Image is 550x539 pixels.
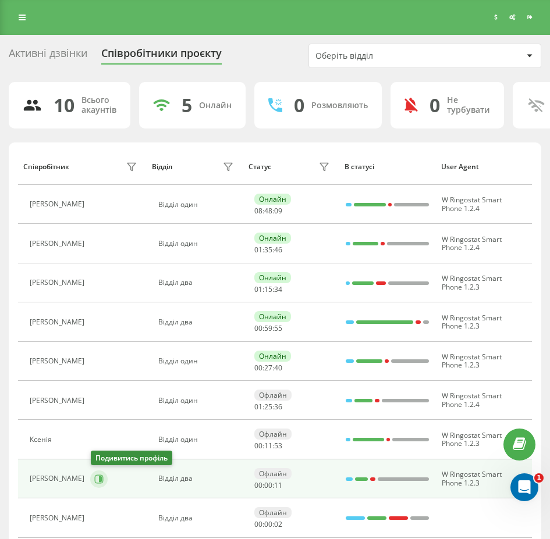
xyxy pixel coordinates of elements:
span: 53 [274,441,282,451]
div: Співробітники проєкту [101,47,222,65]
span: 01 [254,245,262,255]
span: 00 [254,519,262,529]
div: Онлайн [254,194,291,205]
div: [PERSON_NAME] [30,279,87,287]
span: 1 [534,473,544,483]
div: 0 [430,94,440,116]
div: : : [254,481,282,490]
div: Онлайн [254,351,291,362]
div: [PERSON_NAME] [30,200,87,208]
span: 00 [254,441,262,451]
div: Офлайн [254,390,292,401]
div: [PERSON_NAME] [30,474,87,483]
div: User Agent [441,163,527,171]
div: Розмовляють [311,101,368,110]
div: [PERSON_NAME] [30,514,87,522]
div: 10 [54,94,74,116]
div: Офлайн [254,468,292,479]
div: [PERSON_NAME] [30,240,87,248]
div: : : [254,520,282,529]
div: [PERSON_NAME] [30,357,87,365]
div: Ксенія [30,436,55,444]
div: Відділ один [158,397,237,405]
div: Всього акаунтів [81,95,116,115]
div: : : [254,324,282,333]
span: 00 [254,363,262,373]
span: W Ringostat Smart Phone 1.2.3 [442,273,502,291]
iframe: Intercom live chat [510,473,538,501]
span: W Ringostat Smart Phone 1.2.4 [442,391,502,409]
div: : : [254,403,282,411]
div: Відділ два [158,279,237,287]
span: W Ringostat Smart Phone 1.2.4 [442,195,502,213]
div: Не турбувати [447,95,490,115]
div: Офлайн [254,507,292,518]
span: 00 [254,323,262,333]
span: W Ringostat Smart Phone 1.2.3 [442,469,502,487]
span: 08 [254,206,262,216]
div: [PERSON_NAME] [30,318,87,326]
div: Відділ один [158,240,237,248]
span: 11 [264,441,272,451]
div: Співробітник [23,163,69,171]
span: 01 [254,402,262,412]
div: [PERSON_NAME] [30,397,87,405]
span: 00 [254,480,262,490]
div: : : [254,207,282,215]
span: 27 [264,363,272,373]
div: Відділ два [158,514,237,522]
div: 5 [182,94,192,116]
div: Статус [249,163,271,171]
div: 0 [294,94,304,116]
div: Онлайн [254,233,291,244]
div: Відділ один [158,201,237,209]
span: 35 [264,245,272,255]
span: 09 [274,206,282,216]
div: Онлайн [254,311,291,322]
div: Відділ один [158,357,237,365]
span: 59 [264,323,272,333]
span: 46 [274,245,282,255]
div: Онлайн [254,272,291,283]
div: В статусі [345,163,430,171]
div: Активні дзвінки [9,47,87,65]
span: W Ringostat Smart Phone 1.2.3 [442,430,502,448]
span: 36 [274,402,282,412]
div: Відділ два [158,318,237,326]
span: 40 [274,363,282,373]
span: 02 [274,519,282,529]
span: W Ringostat Smart Phone 1.2.3 [442,352,502,370]
span: W Ringostat Smart Phone 1.2.3 [442,313,502,331]
div: Відділ [152,163,172,171]
span: 11 [274,480,282,490]
span: 25 [264,402,272,412]
span: 34 [274,284,282,294]
span: 00 [264,519,272,529]
div: Офлайн [254,429,292,440]
div: Онлайн [199,101,232,110]
div: : : [254,285,282,294]
span: 55 [274,323,282,333]
div: : : [254,442,282,450]
div: : : [254,246,282,254]
div: Оберіть відділ [315,51,455,61]
div: Відділ один [158,436,237,444]
span: 48 [264,206,272,216]
div: Подивитись профіль [91,451,172,465]
span: 01 [254,284,262,294]
div: Відділ два [158,474,237,483]
span: 00 [264,480,272,490]
span: 15 [264,284,272,294]
span: W Ringostat Smart Phone 1.2.4 [442,234,502,252]
div: : : [254,364,282,372]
